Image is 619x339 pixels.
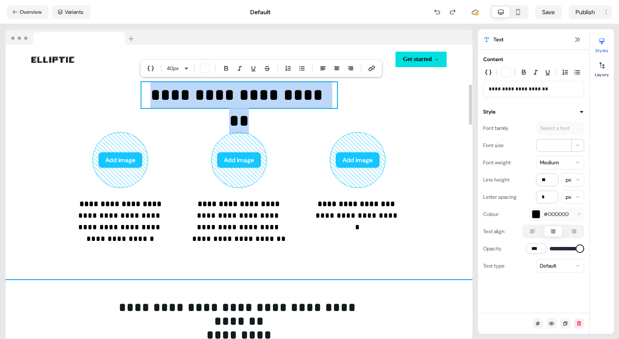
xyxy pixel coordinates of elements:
img: Browser topbar [6,30,138,45]
div: Letter spacing [483,190,517,204]
button: Layers [590,59,614,77]
div: Default [250,8,270,16]
div: Text type [483,259,505,273]
button: Add image [336,152,380,168]
div: Select a font [539,124,571,133]
button: Publish [569,5,600,19]
div: Add image [92,132,148,188]
div: Style [483,108,496,116]
button: 40px [163,63,184,74]
button: Style [483,108,584,116]
button: Overview [7,5,49,19]
button: Select a font [536,121,584,135]
div: Add image [211,132,267,188]
button: #000000 [529,207,584,221]
button: Get started → [395,52,447,67]
div: px [566,176,571,184]
div: Text align [483,225,505,238]
div: Line height [483,173,509,187]
div: Get started → [242,52,447,67]
span: #000000 [544,210,569,219]
div: Opacity [483,242,502,256]
button: Save [535,5,562,19]
span: 40 px [167,64,179,73]
button: Add image [98,152,142,168]
div: Add image [330,132,386,188]
div: Default [540,262,556,270]
div: Image [31,54,236,65]
div: Colour [483,207,499,221]
span: Text [493,35,503,44]
div: Font size [483,139,504,152]
div: px [566,193,571,201]
div: Content [483,55,503,64]
button: Variants [52,5,90,19]
img: Image [31,56,74,63]
button: Add image [217,152,261,168]
div: Medium [540,158,559,167]
div: Font family [483,121,509,135]
div: Font weight [483,156,511,169]
button: Styles [590,34,614,53]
